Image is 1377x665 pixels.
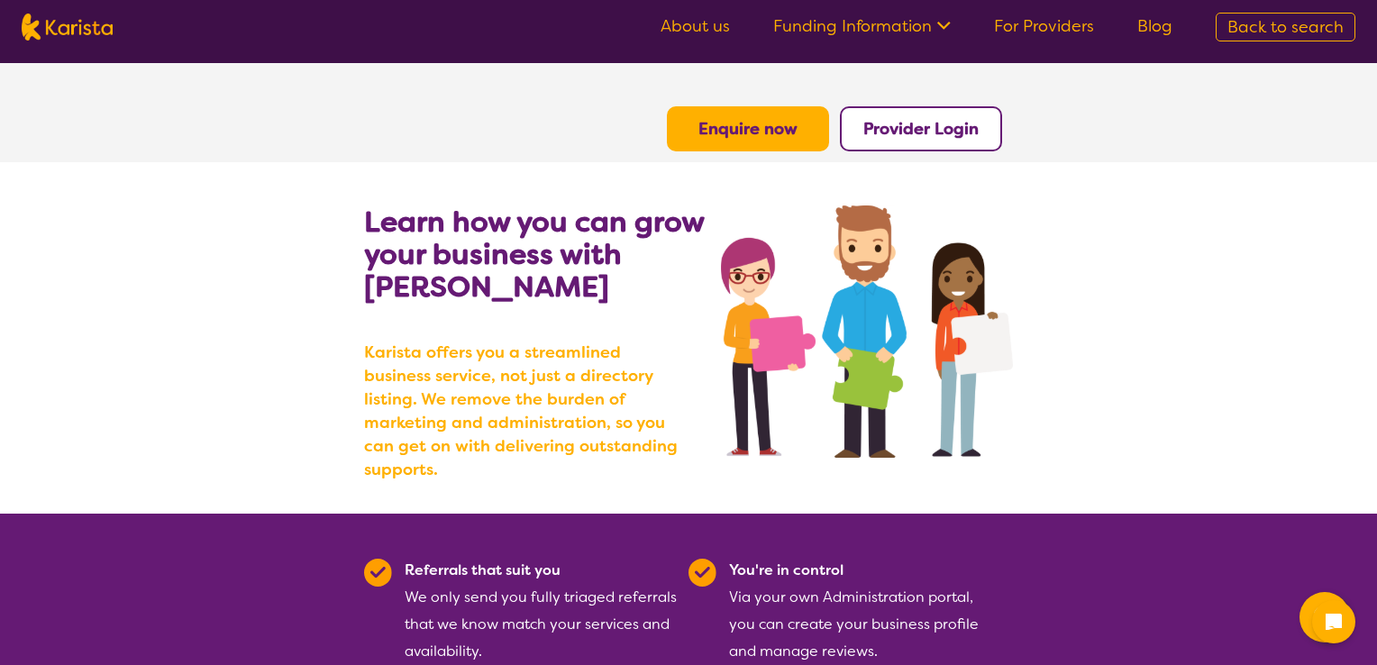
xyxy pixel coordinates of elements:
[1216,13,1355,41] a: Back to search
[729,560,844,579] b: You're in control
[667,106,829,151] button: Enquire now
[661,15,730,37] a: About us
[1137,15,1172,37] a: Blog
[698,118,798,140] a: Enquire now
[863,118,979,140] a: Provider Login
[1299,592,1350,642] button: Channel Menu
[994,15,1094,37] a: For Providers
[721,205,1013,458] img: grow your business with Karista
[364,559,392,587] img: Tick
[773,15,951,37] a: Funding Information
[688,559,716,587] img: Tick
[840,106,1002,151] button: Provider Login
[729,557,1002,665] div: Via your own Administration portal, you can create your business profile and manage reviews.
[364,341,688,481] b: Karista offers you a streamlined business service, not just a directory listing. We remove the bu...
[364,203,704,305] b: Learn how you can grow your business with [PERSON_NAME]
[405,560,561,579] b: Referrals that suit you
[405,557,678,665] div: We only send you fully triaged referrals that we know match your services and availability.
[1227,16,1344,38] span: Back to search
[22,14,113,41] img: Karista logo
